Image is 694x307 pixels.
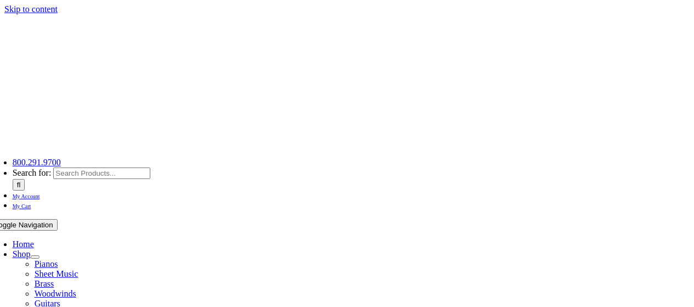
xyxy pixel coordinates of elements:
a: Shop [13,249,31,259]
a: Pianos [35,259,58,269]
span: My Account [13,193,40,199]
a: Skip to content [4,4,58,14]
a: Home [13,239,34,249]
input: Search Products... [53,168,150,179]
a: 800.291.9700 [13,158,61,167]
a: My Account [13,191,40,200]
a: Brass [35,279,54,288]
a: Woodwinds [35,289,76,298]
a: My Cart [13,200,31,210]
button: Open submenu of Shop [31,255,40,259]
span: My Cart [13,203,31,209]
a: Sheet Music [35,269,78,278]
input: Search [13,179,25,191]
span: Search for: [13,168,52,177]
